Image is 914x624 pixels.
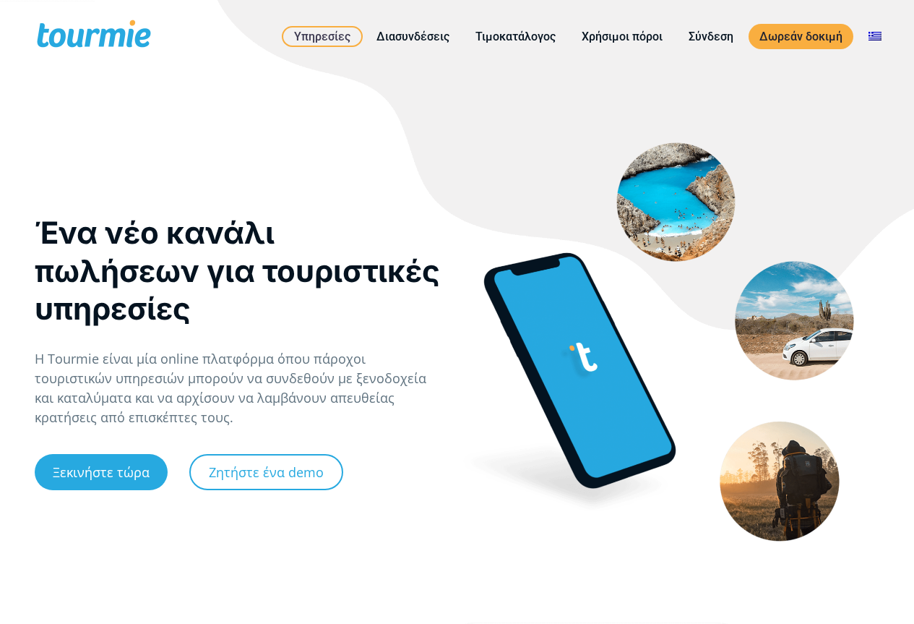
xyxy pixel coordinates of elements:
[189,454,343,490] a: Ζητήστε ένα demo
[35,214,442,328] div: Ένα νέο κανάλι πωλήσεων για τουριστικές υπηρεσίες
[678,27,744,46] a: Σύνδεση
[35,454,168,490] a: Ξεκινήστε τώρα
[749,24,853,49] a: Δωρεάν δοκιμή
[858,27,892,46] a: Αλλαγή σε
[366,27,460,46] a: Διασυνδέσεις
[282,26,363,47] a: Υπηρεσίες
[35,349,442,427] p: Η Tourmie είναι μία online πλατφόρμα όπου πάροχοι τουριστικών υπηρεσιών μπορούν να συνδεθούν με ξ...
[465,27,566,46] a: Τιμοκατάλογος
[571,27,673,46] a: Χρήσιμοι πόροι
